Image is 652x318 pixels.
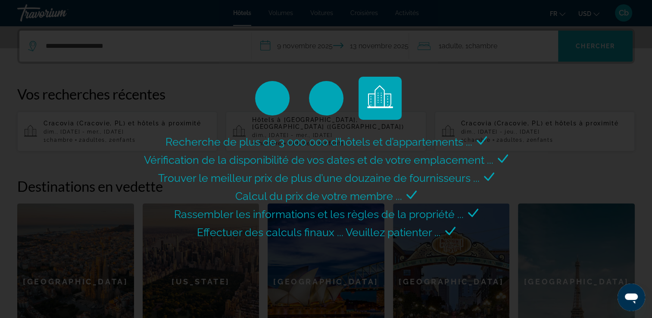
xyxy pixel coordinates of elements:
[144,153,493,166] span: Vérification de la disponibilité de vos dates et de votre emplacement ...
[158,171,480,184] span: Trouver le meilleur prix de plus d’une douzaine de fournisseurs ...
[197,226,441,239] span: Effectuer des calculs finaux ... Veuillez patienter ...
[235,190,402,203] span: Calcul du prix de votre membre ...
[165,135,472,148] span: Recherche de plus de 3 000 000 d’hôtels et d’appartements ...
[618,284,645,311] iframe: Bouton de lancement de la fenêtre de messagerie
[174,208,464,221] span: Rassembler les informations et les règles de la propriété ...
